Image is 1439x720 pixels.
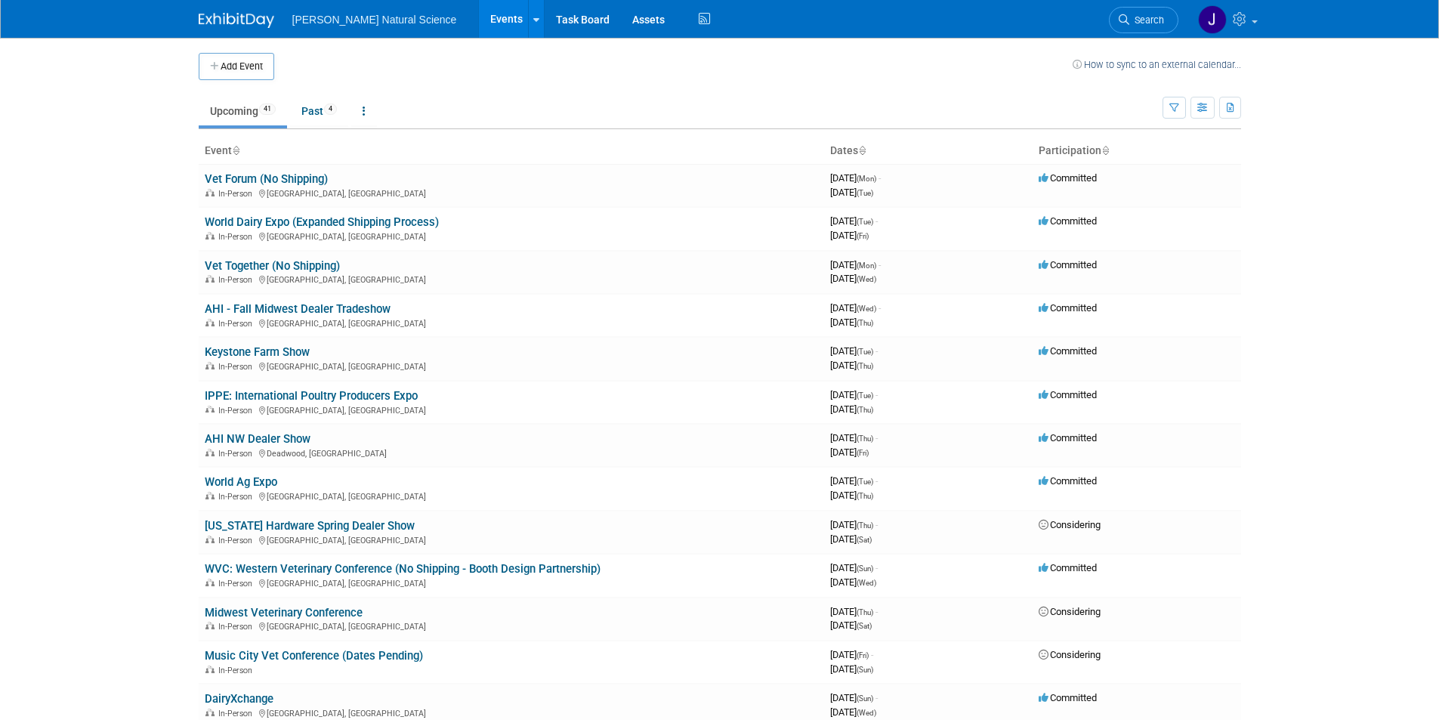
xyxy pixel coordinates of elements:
a: How to sync to an external calendar... [1073,59,1241,70]
img: Jennifer Bullock [1198,5,1227,34]
a: Vet Together (No Shipping) [205,259,340,273]
a: [US_STATE] Hardware Spring Dealer Show [205,519,415,533]
span: (Thu) [857,608,873,616]
span: In-Person [218,189,257,199]
div: [GEOGRAPHIC_DATA], [GEOGRAPHIC_DATA] [205,620,818,632]
span: (Wed) [857,304,876,313]
a: AHI - Fall Midwest Dealer Tradeshow [205,302,391,316]
span: Committed [1039,172,1097,184]
span: - [879,259,881,270]
span: Committed [1039,432,1097,443]
span: In-Person [218,492,257,502]
span: - [875,606,878,617]
span: Committed [1039,215,1097,227]
span: [DATE] [830,533,872,545]
span: Committed [1039,345,1097,357]
span: [DATE] [830,230,869,241]
span: [DATE] [830,317,873,328]
a: Sort by Event Name [232,144,239,156]
span: In-Person [218,622,257,632]
span: (Tue) [857,348,873,356]
a: World Dairy Expo (Expanded Shipping Process) [205,215,439,229]
img: In-Person Event [205,492,215,499]
span: In-Person [218,406,257,416]
span: In-Person [218,536,257,545]
span: Committed [1039,562,1097,573]
span: [DATE] [830,432,878,443]
th: Participation [1033,138,1241,164]
img: In-Person Event [205,536,215,543]
img: In-Person Event [205,709,215,716]
span: [DATE] [830,302,881,314]
span: In-Person [218,232,257,242]
span: Search [1129,14,1164,26]
img: In-Person Event [205,449,215,456]
img: In-Person Event [205,579,215,586]
div: [GEOGRAPHIC_DATA], [GEOGRAPHIC_DATA] [205,490,818,502]
a: Music City Vet Conference (Dates Pending) [205,649,423,663]
img: In-Person Event [205,232,215,239]
span: [DATE] [830,519,878,530]
span: Committed [1039,302,1097,314]
span: - [875,389,878,400]
span: (Sat) [857,622,872,630]
th: Dates [824,138,1033,164]
span: - [875,519,878,530]
div: [GEOGRAPHIC_DATA], [GEOGRAPHIC_DATA] [205,317,818,329]
button: Add Event [199,53,274,80]
span: (Sun) [857,694,873,703]
span: (Mon) [857,175,876,183]
span: [DATE] [830,663,873,675]
span: (Sat) [857,536,872,544]
span: (Thu) [857,319,873,327]
span: (Wed) [857,709,876,717]
div: [GEOGRAPHIC_DATA], [GEOGRAPHIC_DATA] [205,273,818,285]
span: [DATE] [830,706,876,718]
div: [GEOGRAPHIC_DATA], [GEOGRAPHIC_DATA] [205,187,818,199]
span: (Thu) [857,362,873,370]
img: ExhibitDay [199,13,274,28]
span: - [871,649,873,660]
span: [DATE] [830,403,873,415]
span: (Wed) [857,579,876,587]
span: 41 [259,104,276,115]
span: - [875,692,878,703]
div: [GEOGRAPHIC_DATA], [GEOGRAPHIC_DATA] [205,230,818,242]
img: In-Person Event [205,319,215,326]
span: (Thu) [857,521,873,530]
div: Deadwood, [GEOGRAPHIC_DATA] [205,447,818,459]
span: [DATE] [830,187,873,198]
span: - [879,172,881,184]
span: [DATE] [830,172,881,184]
span: [DATE] [830,620,872,631]
span: (Tue) [857,391,873,400]
span: (Fri) [857,232,869,240]
a: Upcoming41 [199,97,287,125]
span: [DATE] [830,692,878,703]
span: Committed [1039,692,1097,703]
span: [DATE] [830,345,878,357]
span: [DATE] [830,490,873,501]
span: (Fri) [857,651,869,660]
span: (Thu) [857,434,873,443]
span: In-Person [218,362,257,372]
span: [DATE] [830,259,881,270]
span: - [875,345,878,357]
span: (Tue) [857,218,873,226]
th: Event [199,138,824,164]
span: (Tue) [857,477,873,486]
a: Vet Forum (No Shipping) [205,172,328,186]
span: [DATE] [830,562,878,573]
img: In-Person Event [205,666,215,673]
span: (Mon) [857,261,876,270]
span: (Sun) [857,666,873,674]
span: Considering [1039,649,1101,660]
img: In-Person Event [205,406,215,413]
span: [DATE] [830,447,869,458]
span: - [879,302,881,314]
span: Committed [1039,389,1097,400]
span: Committed [1039,259,1097,270]
a: Search [1109,7,1178,33]
span: [DATE] [830,606,878,617]
span: (Thu) [857,406,873,414]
